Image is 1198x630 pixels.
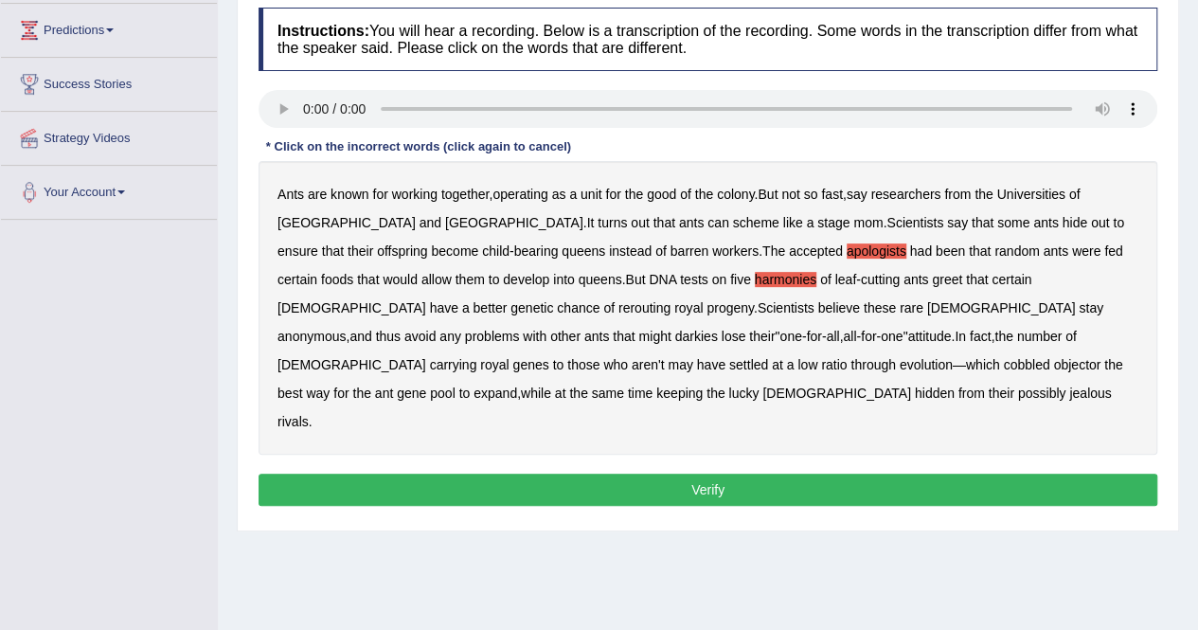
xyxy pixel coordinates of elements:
[259,474,1157,506] button: Verify
[870,187,940,202] b: researchers
[1,4,217,51] a: Predictions
[1113,215,1124,230] b: to
[781,187,799,202] b: not
[647,187,676,202] b: good
[755,272,816,287] b: harmonies
[758,300,814,315] b: Scientists
[817,215,849,230] b: stage
[958,386,985,401] b: from
[625,272,645,287] b: But
[1065,329,1077,344] b: of
[259,161,1157,455] div: , . , . . - . . - . , " - - , - - " . , — , .
[550,329,581,344] b: other
[826,329,839,344] b: all
[377,243,427,259] b: offspring
[277,272,317,287] b: certain
[404,329,436,344] b: avoid
[277,23,369,39] b: Instructions:
[706,386,724,401] b: the
[430,386,455,401] b: pool
[321,272,353,287] b: foods
[668,357,692,372] b: may
[1,166,217,213] a: Your Account
[569,386,587,401] b: the
[733,215,779,230] b: scheme
[306,386,330,401] b: way
[711,272,726,287] b: on
[717,187,754,202] b: colony
[881,329,903,344] b: one
[420,215,441,230] b: and
[680,272,708,287] b: tests
[649,272,676,287] b: DNA
[512,357,548,372] b: genes
[584,329,609,344] b: ants
[1043,243,1067,259] b: ants
[1018,386,1066,401] b: possibly
[459,386,471,401] b: to
[277,187,304,202] b: Ants
[994,243,1039,259] b: random
[441,187,490,202] b: together
[679,215,704,230] b: ants
[847,187,867,202] b: say
[1003,357,1049,372] b: cobbled
[514,243,559,259] b: bearing
[997,215,1029,230] b: some
[966,272,988,287] b: that
[553,272,575,287] b: into
[480,357,509,372] b: royal
[843,329,856,344] b: all
[707,215,729,230] b: can
[555,386,566,401] b: at
[482,243,510,259] b: child
[886,215,943,230] b: Scientists
[729,357,768,372] b: settled
[333,386,349,401] b: for
[567,357,599,372] b: those
[492,187,547,202] b: operating
[397,386,426,401] b: gene
[915,386,955,401] b: hidden
[349,329,371,344] b: and
[972,215,993,230] b: that
[1,112,217,159] a: Strategy Videos
[439,329,461,344] b: any
[375,386,393,401] b: ant
[348,243,373,259] b: their
[503,272,549,287] b: develop
[592,386,624,401] b: same
[936,243,965,259] b: been
[680,187,691,202] b: of
[821,187,843,202] b: fast
[804,187,818,202] b: so
[376,329,401,344] b: thus
[598,215,627,230] b: turns
[722,329,746,344] b: lose
[523,329,546,344] b: with
[456,272,485,287] b: them
[969,243,991,259] b: that
[697,357,725,372] b: have
[1063,215,1087,230] b: hide
[259,137,579,155] div: * Click on the incorrect words (click again to cancel)
[552,187,566,202] b: as
[861,329,876,344] b: for
[331,187,368,202] b: known
[861,272,900,287] b: cutting
[900,300,923,315] b: rare
[1091,215,1109,230] b: out
[932,272,962,287] b: greet
[989,386,1014,401] b: their
[675,329,718,344] b: darkies
[730,272,751,287] b: five
[587,215,595,230] b: It
[996,187,1064,202] b: Universities
[579,272,622,287] b: queens
[653,215,675,230] b: that
[383,272,418,287] b: would
[357,272,379,287] b: that
[762,386,911,401] b: [DEMOGRAPHIC_DATA]
[847,243,906,259] b: apologists
[994,329,1012,344] b: the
